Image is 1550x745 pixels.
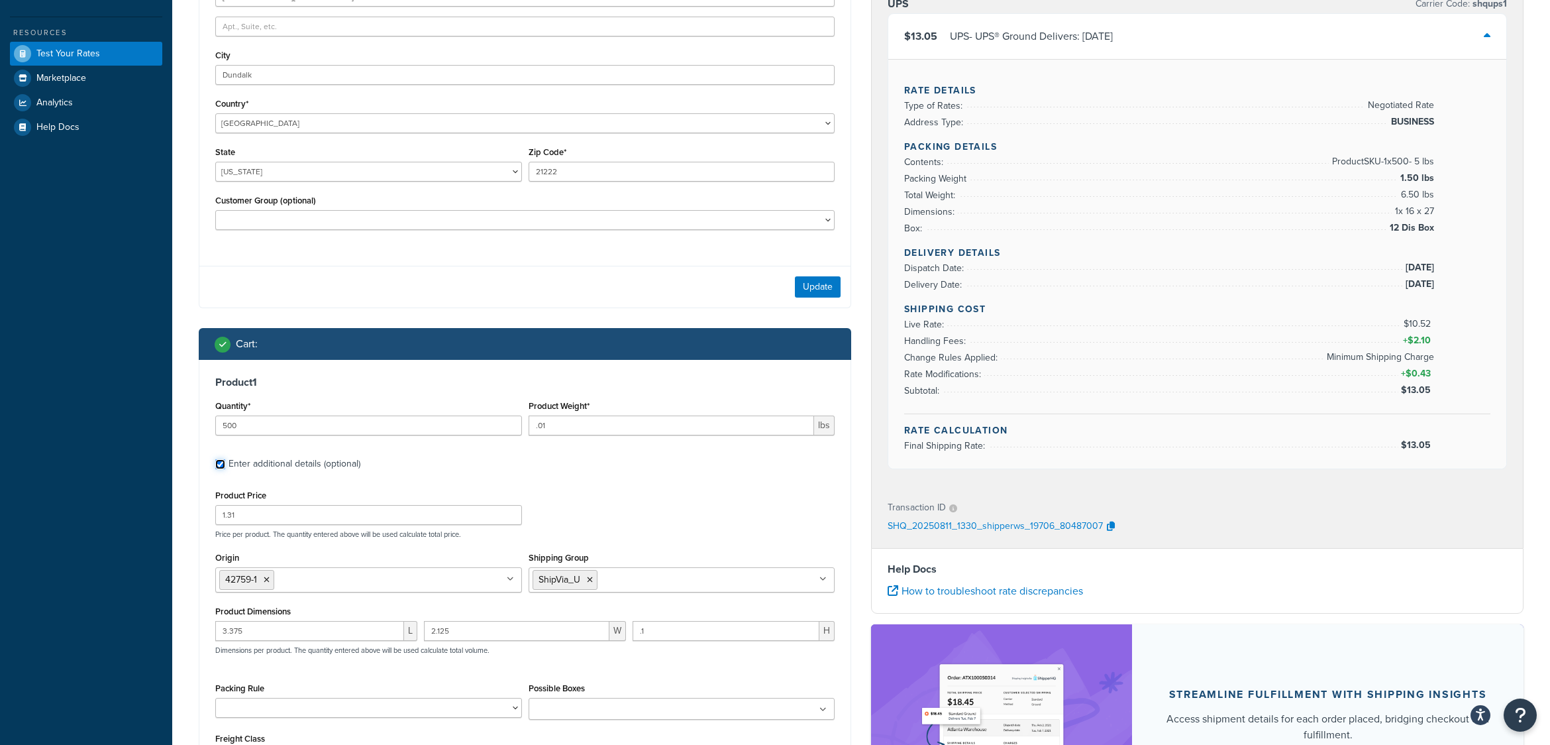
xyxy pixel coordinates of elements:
[1404,317,1434,331] span: $10.52
[904,155,947,169] span: Contents:
[904,278,965,292] span: Delivery Date:
[10,91,162,115] a: Analytics
[904,221,925,235] span: Box:
[1388,114,1434,130] span: BUSINESS
[904,367,984,381] span: Rate Modifications:
[212,530,838,539] p: Price per product. The quantity entered above will be used calculate total price.
[904,205,958,219] span: Dimensions:
[904,29,937,44] span: $13.05
[10,115,162,139] a: Help Docs
[904,317,947,331] span: Live Rate:
[539,573,580,587] span: ShipVia_U
[215,606,291,616] label: Product Dimensions
[1402,260,1434,276] span: [DATE]
[1386,220,1434,236] span: 12 Dis Box
[215,99,248,109] label: Country*
[950,27,1113,46] div: UPS - UPS® Ground Delivers: [DATE]
[215,683,264,693] label: Packing Rule
[1392,203,1434,219] span: 1 x 16 x 27
[1408,333,1434,347] span: $2.10
[1397,170,1434,186] span: 1.50 lbs
[904,424,1490,437] h4: Rate Calculation
[904,261,967,275] span: Dispatch Date:
[229,455,360,473] div: Enter additional details (optional)
[529,401,590,411] label: Product Weight*
[904,188,958,202] span: Total Weight:
[529,683,585,693] label: Possible Boxes
[36,73,86,84] span: Marketplace
[1365,97,1434,113] span: Negotiated Rate
[904,140,1490,154] h4: Packing Details
[888,561,1507,577] h4: Help Docs
[215,416,522,435] input: 0.0
[1402,276,1434,292] span: [DATE]
[609,621,626,641] span: W
[215,553,239,563] label: Origin
[1401,438,1434,452] span: $13.05
[36,97,73,109] span: Analytics
[215,50,231,60] label: City
[212,646,490,655] p: Dimensions per product. The quantity entered above will be used calculate total volume.
[10,27,162,38] div: Resources
[904,172,970,186] span: Packing Weight
[1323,349,1434,365] span: Minimum Shipping Charge
[1398,366,1434,382] span: +
[36,48,100,60] span: Test Your Rates
[1401,383,1434,397] span: $13.05
[904,115,966,129] span: Address Type:
[904,99,966,113] span: Type of Rates:
[1406,367,1434,380] span: $0.43
[888,583,1083,599] a: How to troubleshoot rate discrepancies
[529,553,589,563] label: Shipping Group
[10,42,162,66] a: Test Your Rates
[529,416,815,435] input: 0.00
[236,338,258,350] h2: Cart :
[1169,688,1487,701] div: Streamline Fulfillment with Shipping Insights
[215,17,835,36] input: Apt., Suite, etc.
[1504,699,1537,732] button: Open Resource Center
[1400,333,1434,349] span: +
[215,490,266,500] label: Product Price
[904,384,943,398] span: Subtotal:
[529,147,566,157] label: Zip Code*
[1164,711,1492,743] div: Access shipment details for each order placed, bridging checkout and fulfillment.
[215,376,835,389] h3: Product 1
[404,621,417,641] span: L
[904,334,969,348] span: Handling Fees:
[904,84,1490,97] h4: Rate Details
[888,517,1103,537] p: SHQ_20250811_1330_shipperws_19706_80487007
[215,147,235,157] label: State
[36,122,79,133] span: Help Docs
[225,573,257,587] span: 42759-1
[904,302,1490,316] h4: Shipping Cost
[1398,187,1434,203] span: 6.50 lbs
[215,459,225,469] input: Enter additional details (optional)
[10,66,162,90] a: Marketplace
[904,351,1001,365] span: Change Rules Applied:
[215,196,316,205] label: Customer Group (optional)
[814,416,835,435] span: lbs
[904,439,988,453] span: Final Shipping Rate:
[215,734,265,744] label: Freight Class
[904,246,1490,260] h4: Delivery Details
[888,498,946,517] p: Transaction ID
[795,276,841,298] button: Update
[1329,154,1434,170] span: Product SKU-1 x 500 - 5 lbs
[215,401,250,411] label: Quantity*
[819,621,835,641] span: H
